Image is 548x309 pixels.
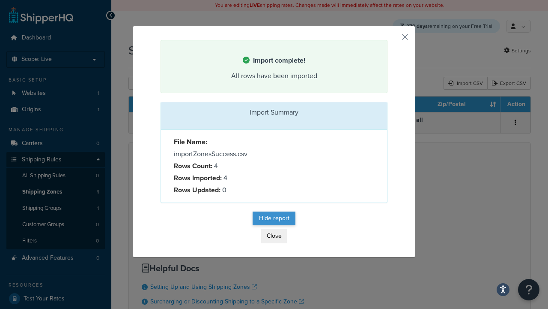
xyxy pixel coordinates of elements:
strong: Rows Imported: [174,173,222,183]
strong: Rows Count: [174,161,212,171]
strong: Rows Updated: [174,185,220,195]
button: Close [261,229,287,243]
button: Hide report [253,212,295,225]
strong: File Name: [174,137,207,147]
h3: Import Summary [167,109,381,116]
div: All rows have been imported [172,70,376,82]
h4: Import complete! [172,55,376,66]
div: importZonesSuccess.csv 4 4 0 [167,136,274,196]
